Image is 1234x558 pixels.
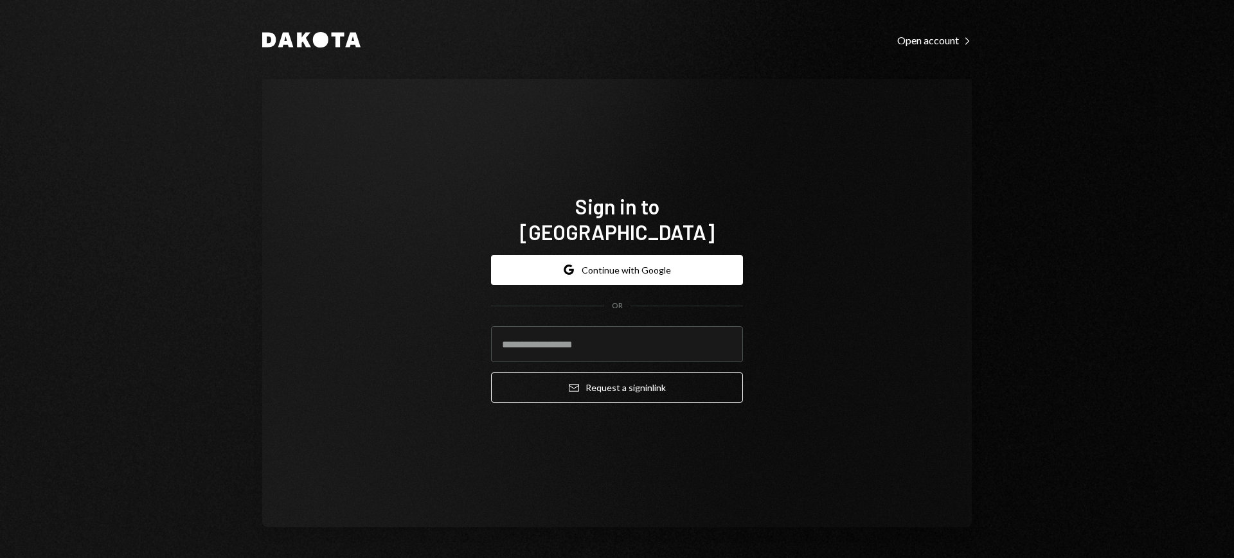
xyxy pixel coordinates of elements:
div: Open account [897,34,972,47]
div: OR [612,301,623,311]
h1: Sign in to [GEOGRAPHIC_DATA] [491,193,743,245]
a: Open account [897,33,972,47]
button: Continue with Google [491,255,743,285]
button: Request a signinlink [491,372,743,403]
